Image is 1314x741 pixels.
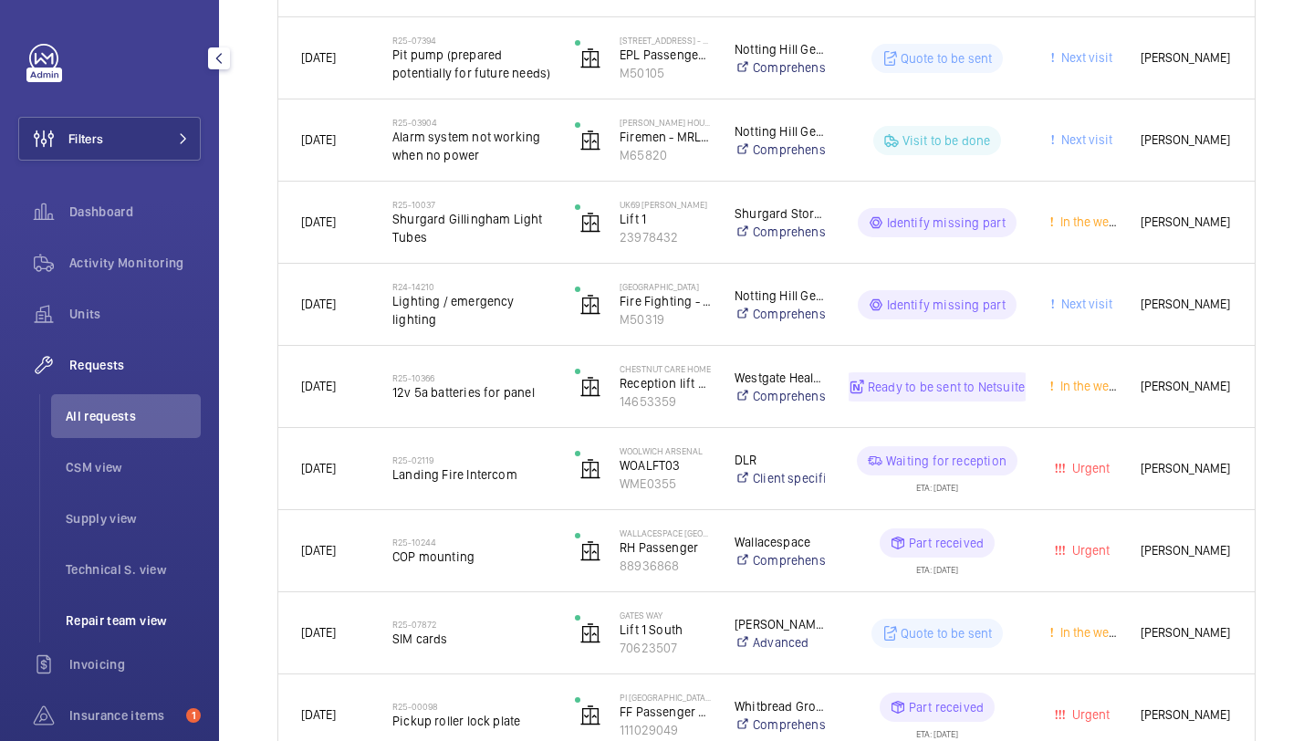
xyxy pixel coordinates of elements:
h2: R25-10366 [392,372,551,383]
p: 70623507 [620,639,711,657]
h2: R25-07394 [392,35,551,46]
p: Notting Hill Genesis [735,287,825,305]
p: 111029049 [620,721,711,739]
span: Supply view [66,509,201,527]
span: [DATE] [301,297,336,311]
span: [DATE] [301,132,336,147]
p: Fire Fighting - MRL Passenger Lift [620,292,711,310]
span: All requests [66,407,201,425]
p: Visit to be done [902,131,991,150]
img: elevator.svg [579,294,601,316]
a: Advanced [735,633,825,652]
p: [GEOGRAPHIC_DATA] [620,281,711,292]
p: WME0355 [620,475,711,493]
p: Lift 1 South [620,621,711,639]
span: Pickup roller lock plate [392,712,551,730]
p: Part received [909,534,984,552]
p: Identify missing part [887,296,1006,314]
a: Comprehensive [735,141,825,159]
span: Technical S. view [66,560,201,579]
span: Invoicing [69,655,201,673]
p: Ready to be sent to Netsuite [868,378,1025,396]
p: [PERSON_NAME] House - High Risk Building [620,117,711,128]
span: Pit pump (prepared potentially for future needs) [392,46,551,82]
span: COP mounting [392,548,551,566]
p: PI [GEOGRAPHIC_DATA] ([GEOGRAPHIC_DATA]) [620,692,711,703]
p: Shurgard Storage [735,204,825,223]
h2: R25-10244 [392,537,551,548]
p: Quote to be sent [901,49,993,68]
p: M65820 [620,146,711,164]
p: Wallacespace [735,533,825,551]
h2: R25-10037 [392,199,551,210]
span: In the week [1057,625,1121,640]
p: Whitbread Group PLC [735,697,825,715]
p: DLR [735,451,825,469]
p: 23978432 [620,228,711,246]
img: elevator.svg [579,704,601,726]
p: Part received [909,698,984,716]
span: Landing Fire Intercom [392,465,551,484]
img: elevator.svg [579,458,601,480]
span: Next visit [1058,50,1112,65]
p: Westgate Healthcare [735,369,825,387]
span: Next visit [1058,297,1112,311]
span: Filters [68,130,103,148]
span: 1 [186,708,201,723]
p: FF Passenger Lift Right Hand Firefighting [620,703,711,721]
span: [DATE] [301,461,336,475]
span: [PERSON_NAME] [1141,622,1232,643]
span: [PERSON_NAME] [1141,376,1232,397]
span: Lighting / emergency lighting [392,292,551,329]
a: Comprehensive [735,305,825,323]
p: RH Passenger [620,538,711,557]
span: In the week [1057,214,1121,229]
span: Next visit [1058,132,1112,147]
span: Insurance items [69,706,179,725]
p: Reception lift 2 (rear) [620,374,711,392]
span: 12v 5a batteries for panel [392,383,551,402]
span: [PERSON_NAME] [1141,540,1232,561]
p: Gates Way [620,610,711,621]
p: [STREET_ADDRESS] - High Risk Building [620,35,711,46]
p: Woolwich Arsenal [620,445,711,456]
span: [PERSON_NAME] [1141,704,1232,725]
span: [DATE] [301,50,336,65]
span: Urgent [1069,707,1110,722]
a: Comprehensive [735,223,825,241]
span: Urgent [1069,543,1110,558]
span: Dashboard [69,203,201,221]
span: Urgent [1069,461,1110,475]
span: [DATE] [301,379,336,393]
button: Filters [18,117,201,161]
span: Repair team view [66,611,201,630]
a: Comprehensive [735,551,825,569]
img: elevator.svg [579,212,601,234]
span: In the week [1057,379,1121,393]
span: Units [69,305,201,323]
span: [DATE] [301,707,336,722]
h2: R25-03904 [392,117,551,128]
p: UK69 [PERSON_NAME] [620,199,711,210]
a: Comprehensive [735,58,825,77]
p: Notting Hill Genesis [735,40,825,58]
p: 14653359 [620,392,711,411]
a: Client specific [735,469,825,487]
p: Lift 1 [620,210,711,228]
img: elevator.svg [579,376,601,398]
img: elevator.svg [579,540,601,562]
h2: R25-02119 [392,454,551,465]
p: EPL Passenger Lift [620,46,711,64]
p: Firemen - MRL Passenger Lift No 2 right hand [620,128,711,146]
span: [DATE] [301,543,336,558]
p: Chestnut Care Home [620,363,711,374]
p: Quote to be sent [901,624,993,642]
p: M50319 [620,310,711,329]
span: Activity Monitoring [69,254,201,272]
span: [DATE] [301,214,336,229]
h2: R25-07872 [392,619,551,630]
p: Wallacespace [GEOGRAPHIC_DATA] [620,527,711,538]
p: M50105 [620,64,711,82]
span: Alarm system not working when no power [392,128,551,164]
p: Identify missing part [887,214,1006,232]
